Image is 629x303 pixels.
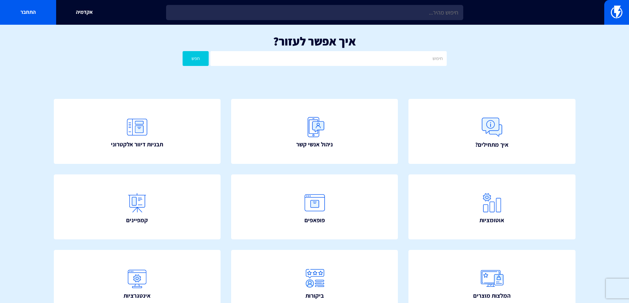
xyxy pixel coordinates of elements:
[231,174,398,240] a: פופאפים
[408,99,576,164] a: איך מתחילים?
[54,99,221,164] a: תבניות דיוור אלקטרוני
[296,140,333,149] span: ניהול אנשי קשר
[408,174,576,240] a: אוטומציות
[473,291,510,300] span: המלצות מוצרים
[231,99,398,164] a: ניהול אנשי קשר
[475,140,508,149] span: איך מתחילים?
[479,216,504,225] span: אוטומציות
[183,51,209,66] button: חפש
[304,216,325,225] span: פופאפים
[166,5,463,20] input: חיפוש מהיר...
[54,174,221,240] a: קמפיינים
[111,140,163,149] span: תבניות דיוור אלקטרוני
[210,51,446,66] input: חיפוש
[123,291,151,300] span: אינטגרציות
[305,291,324,300] span: ביקורות
[10,35,619,48] h1: איך אפשר לעזור?
[126,216,148,225] span: קמפיינים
